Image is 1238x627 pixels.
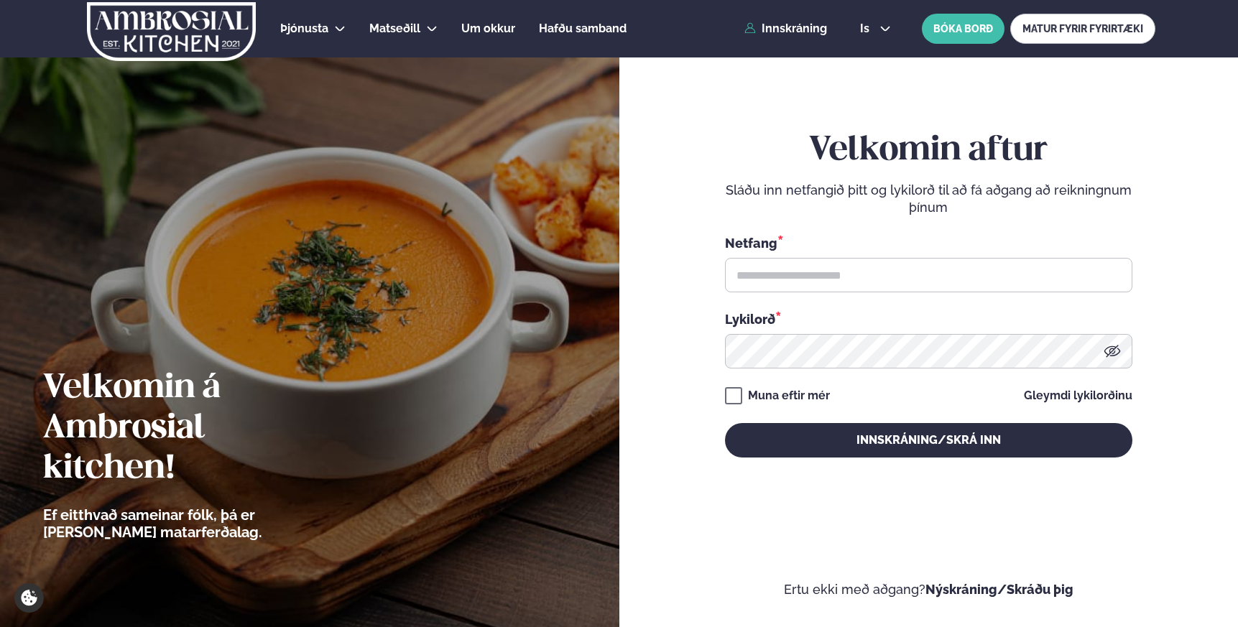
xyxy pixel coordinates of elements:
p: Ertu ekki með aðgang? [662,581,1196,598]
p: Sláðu inn netfangið þitt og lykilorð til að fá aðgang að reikningnum þínum [725,182,1132,216]
h2: Velkomin á Ambrosial kitchen! [43,368,341,489]
a: MATUR FYRIR FYRIRTÆKI [1010,14,1155,44]
div: Netfang [725,233,1132,252]
button: BÓKA BORÐ [922,14,1004,44]
a: Hafðu samband [539,20,627,37]
span: Hafðu samband [539,22,627,35]
a: Þjónusta [280,20,328,37]
img: logo [86,2,257,61]
button: is [849,23,902,34]
a: Nýskráning/Skráðu þig [925,582,1073,597]
a: Um okkur [461,20,515,37]
button: Innskráning/Skrá inn [725,423,1132,458]
span: Þjónusta [280,22,328,35]
span: Um okkur [461,22,515,35]
div: Lykilorð [725,310,1132,328]
a: Gleymdi lykilorðinu [1024,390,1132,401]
a: Matseðill [369,20,420,37]
h2: Velkomin aftur [725,131,1132,171]
p: Ef eitthvað sameinar fólk, þá er [PERSON_NAME] matarferðalag. [43,506,341,541]
span: is [860,23,874,34]
a: Cookie settings [14,583,44,613]
a: Innskráning [744,22,827,35]
span: Matseðill [369,22,420,35]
